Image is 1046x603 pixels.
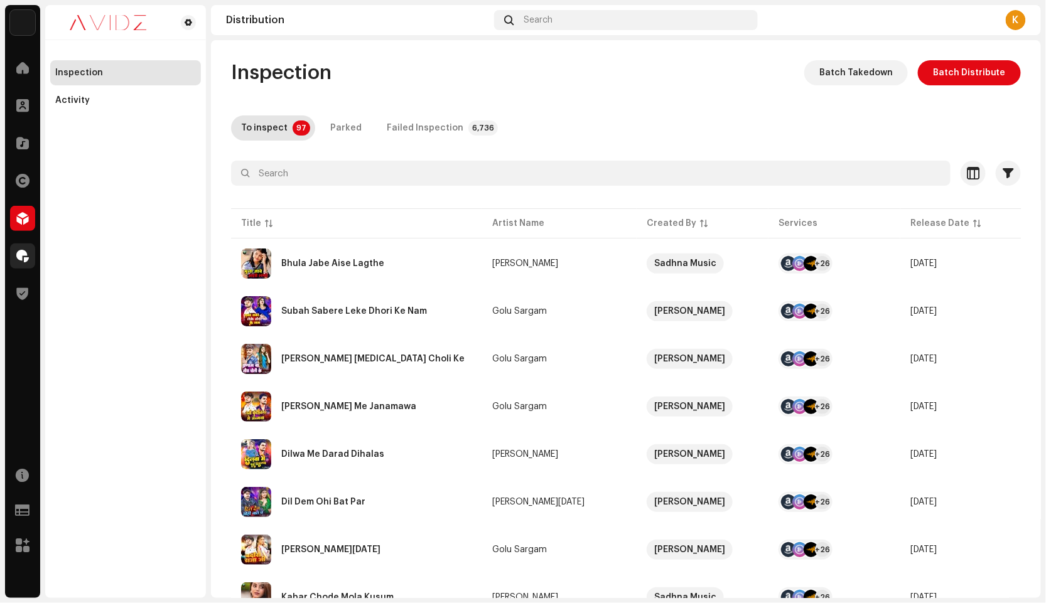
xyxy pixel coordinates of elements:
[241,487,271,517] img: 18df368e-6828-4707-b0db-883543e8f63f
[933,60,1006,85] span: Batch Distribute
[804,60,908,85] button: Batch Takedown
[55,15,161,30] img: 0c631eef-60b6-411a-a233-6856366a70de
[492,450,627,459] span: Upendra Raj
[241,217,261,230] div: Title
[910,259,937,268] span: Sep 9, 2025
[815,351,830,366] div: +26
[387,115,463,141] div: Failed Inspection
[492,259,558,268] div: [PERSON_NAME]
[55,95,90,105] div: Activity
[654,444,725,464] div: [PERSON_NAME]
[918,60,1021,85] button: Batch Distribute
[281,593,394,602] div: Kabar Chode Mola Kusum
[241,344,271,374] img: 5c527483-94a5-446d-8ef6-2d2167002dee
[910,355,937,363] span: Sep 5, 2025
[492,498,627,506] span: Arpit Raja
[654,253,716,274] div: Sadhna Music
[492,593,627,602] span: Bharat Sahu
[330,115,362,141] div: Parked
[654,397,725,417] div: [PERSON_NAME]
[647,397,758,417] span: Rahul Maddheshiya
[647,301,758,321] span: Rahul Maddheshiya
[281,355,465,363] div: Parnam Ba Tora Choli Ke
[50,88,201,113] re-m-nav-item: Activity
[293,120,310,136] p-badge: 97
[241,439,271,469] img: 416a0d4a-0ab0-44a1-9cc0-5fe2fa47b6dc
[50,60,201,85] re-m-nav-item: Inspection
[524,15,553,25] span: Search
[1006,10,1026,30] div: K
[468,120,498,136] p-badge: 6,736
[241,248,271,279] img: 7fa71934-bfa0-47b9-96e0-84dcedb9bfb4
[492,402,547,411] div: Golu Sargam
[231,161,951,186] input: Search
[492,545,627,554] span: Golu Sargam
[654,540,725,560] div: [PERSON_NAME]
[819,60,893,85] span: Batch Takedown
[10,10,35,35] img: 10d72f0b-d06a-424f-aeaa-9c9f537e57b6
[492,307,547,316] div: Golu Sargam
[281,402,416,411] div: Leni Kushinagar Me Janamawa
[815,494,830,510] div: +26
[492,355,547,363] div: Golu Sargam
[492,307,627,316] span: Golu Sargam
[241,115,288,141] div: To inspect
[815,542,830,557] div: +26
[231,60,332,85] span: Inspection
[910,498,937,506] span: Sep 5, 2025
[241,296,271,326] img: 391fdb25-ad00-476d-9c03-02b7e6cc8177
[492,259,627,268] span: Santosh Kumar Sinha
[654,301,725,321] div: [PERSON_NAME]
[910,307,937,316] span: Sep 5, 2025
[281,307,427,316] div: Subah Sabere Leke Dhori Ke Nam
[910,402,937,411] span: Sep 5, 2025
[910,593,937,602] span: Aug 29, 2025
[815,399,830,414] div: +26
[815,447,830,462] div: +26
[241,392,271,422] img: 5124b270-c0b0-41f6-b535-2696cbf96507
[654,492,725,512] div: [PERSON_NAME]
[910,545,937,554] span: Sep 5, 2025
[281,545,380,554] div: Bardas Raja Ji
[647,444,758,464] span: Rahul Maddheshiya
[647,492,758,512] span: Rahul Maddheshiya
[647,349,758,369] span: Rahul Maddheshiya
[492,545,547,554] div: Golu Sargam
[647,253,758,274] span: Sadhna Music
[492,402,627,411] span: Golu Sargam
[492,355,627,363] span: Golu Sargam
[281,498,365,506] div: Dil Dem Ohi Bat Par
[492,498,585,506] div: [PERSON_NAME][DATE]
[55,68,103,78] div: Inspection
[910,217,969,230] div: Release Date
[654,349,725,369] div: [PERSON_NAME]
[647,540,758,560] span: Rahul Maddheshiya
[492,593,558,602] div: [PERSON_NAME]
[492,450,558,459] div: [PERSON_NAME]
[226,15,489,25] div: Distribution
[281,259,384,268] div: Bhula Jabe Aise Lagthe
[281,450,384,459] div: Dilwa Me Darad Dihalas
[910,450,937,459] span: Sep 5, 2025
[241,535,271,565] img: 35123082-5850-42e2-9b5e-ce243ee9ce5b
[815,304,830,319] div: +26
[815,256,830,271] div: +26
[647,217,696,230] div: Created By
